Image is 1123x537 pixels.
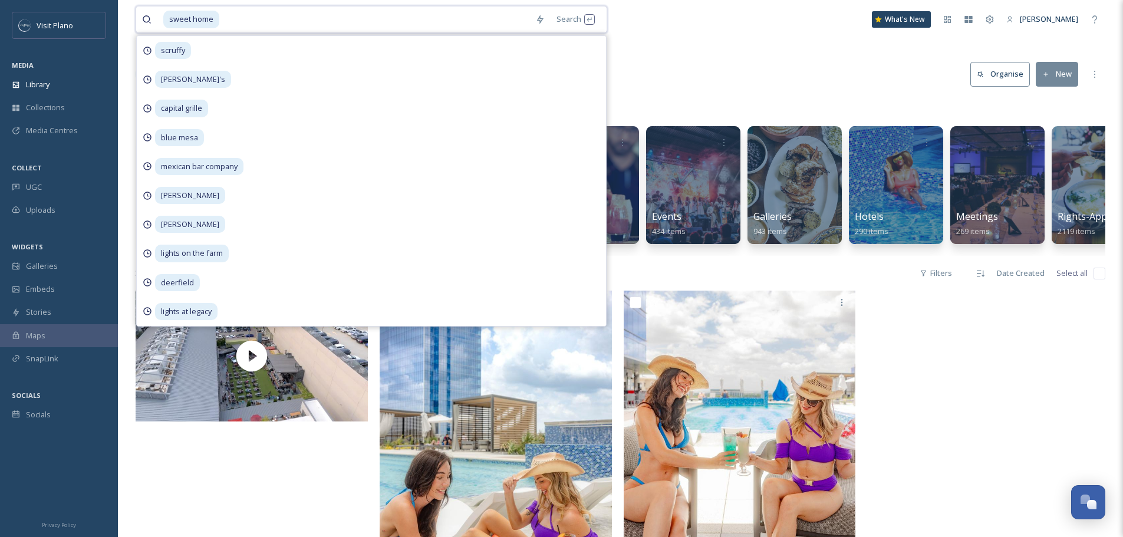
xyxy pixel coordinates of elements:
[26,102,65,113] span: Collections
[855,211,888,236] a: Hotels290 items
[26,79,50,90] span: Library
[26,182,42,193] span: UGC
[914,262,958,285] div: Filters
[970,62,1030,86] button: Organise
[155,274,200,291] span: deerfield
[652,226,686,236] span: 434 items
[26,330,45,341] span: Maps
[753,211,792,236] a: Galleries943 items
[753,226,787,236] span: 943 items
[991,262,1050,285] div: Date Created
[155,129,204,146] span: blue mesa
[26,307,51,318] span: Stories
[26,353,58,364] span: SnapLink
[155,187,225,204] span: [PERSON_NAME]
[12,61,34,70] span: MEDIA
[26,205,55,216] span: Uploads
[956,211,998,236] a: Meetings269 items
[753,210,792,223] span: Galleries
[155,42,191,59] span: scruffy
[26,284,55,295] span: Embeds
[136,268,155,279] span: 3 file s
[155,158,243,175] span: mexican bar company
[855,226,888,236] span: 290 items
[12,391,41,400] span: SOCIALS
[42,521,76,529] span: Privacy Policy
[1036,62,1078,86] button: New
[855,210,884,223] span: Hotels
[1056,268,1088,279] span: Select all
[872,11,931,28] a: What's New
[956,210,998,223] span: Meetings
[37,20,73,31] span: Visit Plano
[19,19,31,31] img: images.jpeg
[1000,8,1084,31] a: [PERSON_NAME]
[12,242,43,251] span: WIDGETS
[155,245,229,262] span: lights on the farm
[155,303,218,320] span: lights at legacy
[1020,14,1078,24] span: [PERSON_NAME]
[1058,226,1095,236] span: 2119 items
[1071,485,1105,519] button: Open Chat
[163,11,219,28] span: sweet home
[136,291,368,421] img: thumbnail
[155,216,225,233] span: [PERSON_NAME]
[652,211,686,236] a: Events434 items
[956,226,990,236] span: 269 items
[155,100,208,117] span: capital grille
[26,125,78,136] span: Media Centres
[155,71,231,88] span: [PERSON_NAME]'s
[26,409,51,420] span: Socials
[12,163,42,172] span: COLLECT
[652,210,681,223] span: Events
[26,261,58,272] span: Galleries
[551,8,601,31] div: Search
[42,517,76,531] a: Privacy Policy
